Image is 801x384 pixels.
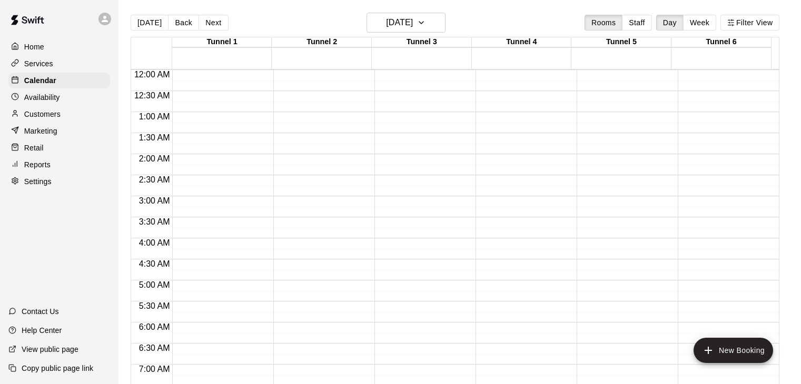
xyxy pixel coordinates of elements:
button: Next [199,15,228,31]
a: Retail [8,140,110,156]
p: Copy public page link [22,363,93,373]
p: Calendar [24,75,56,86]
span: 1:30 AM [136,133,173,142]
p: Services [24,58,53,69]
p: View public page [22,344,78,355]
a: Calendar [8,73,110,88]
p: Marketing [24,126,57,136]
span: 12:00 AM [132,70,173,79]
a: Services [8,56,110,72]
div: Tunnel 2 [272,37,372,47]
p: Contact Us [22,306,59,317]
span: 7:00 AM [136,365,173,373]
button: Back [168,15,199,31]
span: 5:00 AM [136,280,173,289]
a: Home [8,39,110,55]
p: Customers [24,109,61,119]
div: Tunnel 4 [472,37,572,47]
p: Help Center [22,325,62,336]
span: 6:30 AM [136,343,173,352]
button: [DATE] [367,13,446,33]
span: 3:00 AM [136,196,173,205]
button: add [694,338,773,363]
p: Home [24,42,44,52]
div: Tunnel 6 [671,37,772,47]
button: Filter View [720,15,779,31]
span: 5:30 AM [136,301,173,310]
span: 6:00 AM [136,322,173,331]
button: Week [683,15,716,31]
span: 4:30 AM [136,259,173,268]
button: Rooms [585,15,622,31]
span: 2:30 AM [136,175,173,184]
p: Settings [24,176,52,187]
button: [DATE] [131,15,169,31]
span: 12:30 AM [132,91,173,100]
div: Tunnel 3 [372,37,472,47]
div: Tunnel 5 [571,37,671,47]
div: Tunnel 1 [172,37,272,47]
span: 1:00 AM [136,112,173,121]
p: Reports [24,159,51,170]
p: Availability [24,92,60,103]
span: 2:00 AM [136,154,173,163]
p: Retail [24,143,44,153]
a: Reports [8,157,110,173]
span: 4:00 AM [136,238,173,247]
a: Marketing [8,123,110,139]
button: Staff [622,15,652,31]
a: Settings [8,174,110,189]
a: Customers [8,106,110,122]
h6: [DATE] [386,15,413,30]
button: Day [656,15,684,31]
a: Availability [8,89,110,105]
span: 3:30 AM [136,217,173,226]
